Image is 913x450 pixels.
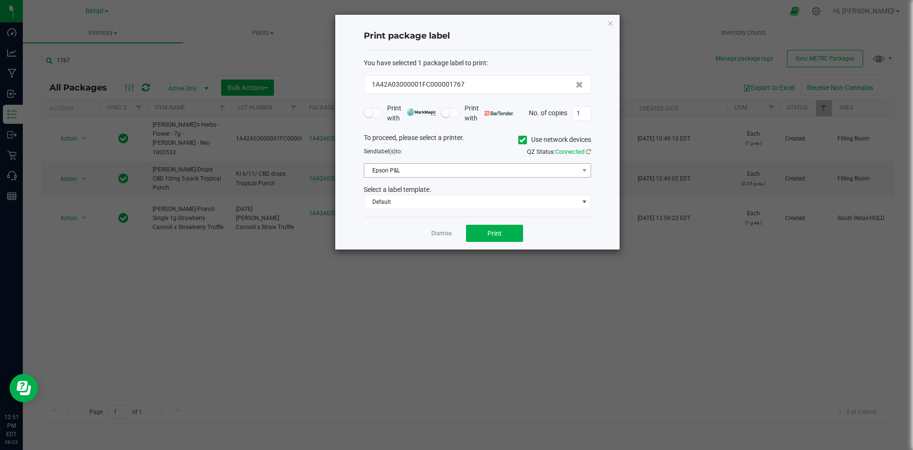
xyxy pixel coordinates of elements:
[364,59,486,67] span: You have selected 1 package label to print
[387,103,436,123] span: Print with
[364,148,402,155] span: Send to:
[357,133,598,147] div: To proceed, please select a printer.
[465,103,514,123] span: Print with
[487,230,502,237] span: Print
[364,30,591,42] h4: Print package label
[357,185,598,195] div: Select a label template.
[10,374,38,402] iframe: Resource center
[527,148,591,155] span: QZ Status:
[529,109,567,116] span: No. of copies
[372,80,465,90] span: 1A42A03000001FC000001767
[377,148,396,155] span: label(s)
[555,148,584,155] span: Connected
[364,58,591,68] div: :
[407,109,436,116] img: mark_magic_cybra.png
[485,111,514,116] img: bartender.png
[431,230,452,238] a: Dismiss
[364,195,579,209] span: Default
[466,225,523,242] button: Print
[364,164,579,177] span: Epson P&L
[518,135,591,145] label: Use network devices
